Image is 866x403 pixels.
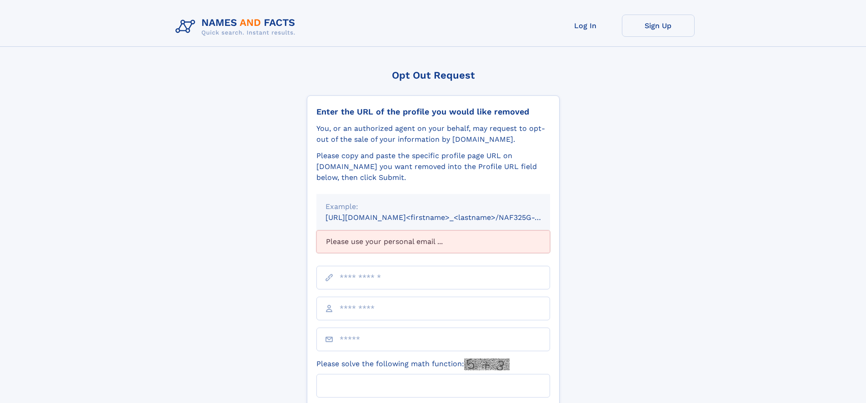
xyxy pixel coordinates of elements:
small: [URL][DOMAIN_NAME]<firstname>_<lastname>/NAF325G-xxxxxxxx [325,213,567,222]
div: You, or an authorized agent on your behalf, may request to opt-out of the sale of your informatio... [316,123,550,145]
label: Please solve the following math function: [316,358,510,370]
a: Sign Up [622,15,695,37]
img: Logo Names and Facts [172,15,303,39]
div: Opt Out Request [307,70,560,81]
div: Enter the URL of the profile you would like removed [316,107,550,117]
div: Please copy and paste the specific profile page URL on [DOMAIN_NAME] you want removed into the Pr... [316,150,550,183]
a: Log In [549,15,622,37]
div: Please use your personal email ... [316,230,550,253]
div: Example: [325,201,541,212]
